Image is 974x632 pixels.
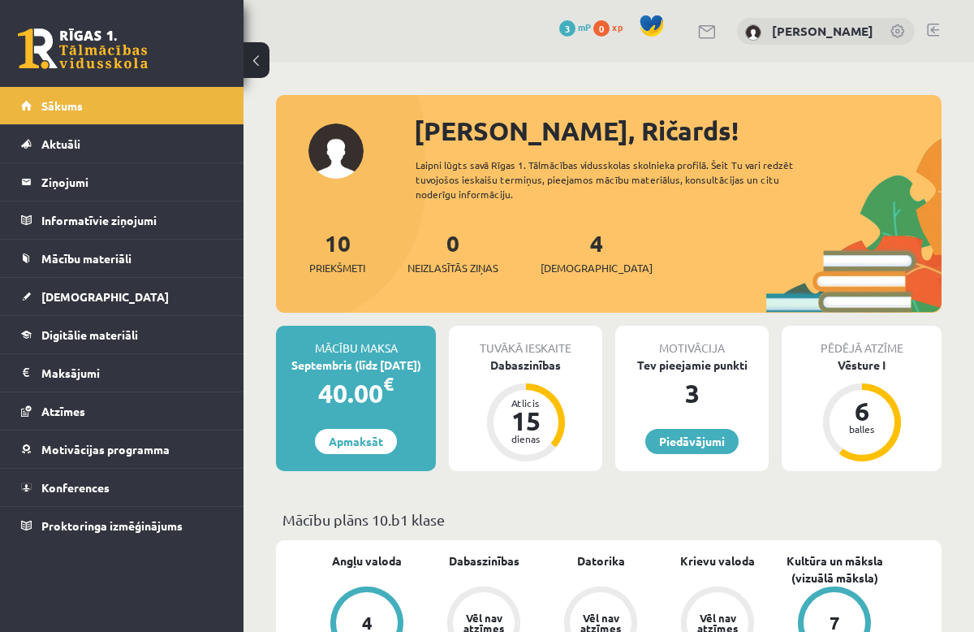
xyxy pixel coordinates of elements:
[41,163,223,201] legend: Ziņojumi
[782,326,942,357] div: Pēdējā atzīme
[21,469,223,506] a: Konferences
[276,374,436,413] div: 40.00
[593,20,610,37] span: 0
[362,614,373,632] div: 4
[276,326,436,357] div: Mācību maksa
[21,392,223,430] a: Atzīmes
[309,228,365,276] a: 10Priekšmeti
[21,163,223,201] a: Ziņojumi
[21,125,223,162] a: Aktuāli
[315,429,397,454] a: Apmaksāt
[782,357,942,464] a: Vēsture I 6 balles
[745,24,761,41] img: Ričards Jēgers
[21,316,223,353] a: Digitālie materiāli
[838,424,886,434] div: balles
[615,357,769,374] div: Tev pieejamie punkti
[41,251,131,266] span: Mācību materiāli
[41,98,83,113] span: Sākums
[502,434,550,444] div: dienas
[578,20,591,33] span: mP
[332,552,402,569] a: Angļu valoda
[41,518,183,533] span: Proktoringa izmēģinājums
[449,326,602,357] div: Tuvākā ieskaite
[41,480,110,495] span: Konferences
[615,326,769,357] div: Motivācija
[41,404,85,418] span: Atzīmes
[449,552,519,569] a: Dabaszinības
[612,20,623,33] span: xp
[41,442,170,457] span: Motivācijas programma
[41,354,223,392] legend: Maksājumi
[782,357,942,374] div: Vēsture I
[383,372,394,396] span: €
[21,87,223,124] a: Sākums
[645,429,739,454] a: Piedāvājumi
[18,28,148,69] a: Rīgas 1. Tālmācības vidusskola
[680,552,755,569] a: Krievu valoda
[309,260,365,276] span: Priekšmeti
[21,507,223,544] a: Proktoringa izmēģinājums
[41,289,169,304] span: [DEMOGRAPHIC_DATA]
[502,398,550,408] div: Atlicis
[541,260,653,276] span: [DEMOGRAPHIC_DATA]
[559,20,575,37] span: 3
[830,614,840,632] div: 7
[559,20,591,33] a: 3 mP
[282,509,935,530] p: Mācību plāns 10.b1 klase
[449,357,602,374] div: Dabaszinības
[41,136,80,151] span: Aktuāli
[21,354,223,392] a: Maksājumi
[21,278,223,315] a: [DEMOGRAPHIC_DATA]
[541,228,653,276] a: 4[DEMOGRAPHIC_DATA]
[21,201,223,239] a: Informatīvie ziņojumi
[776,552,893,587] a: Kultūra un māksla (vizuālā māksla)
[449,357,602,464] a: Dabaszinības Atlicis 15 dienas
[407,260,498,276] span: Neizlasītās ziņas
[416,158,815,201] div: Laipni lūgts savā Rīgas 1. Tālmācības vidusskolas skolnieka profilā. Šeit Tu vari redzēt tuvojošo...
[838,398,886,424] div: 6
[414,111,942,150] div: [PERSON_NAME], Ričards!
[772,23,873,39] a: [PERSON_NAME]
[41,201,223,239] legend: Informatīvie ziņojumi
[21,240,223,277] a: Mācību materiāli
[577,552,625,569] a: Datorika
[502,408,550,434] div: 15
[615,374,769,413] div: 3
[21,431,223,468] a: Motivācijas programma
[41,327,138,342] span: Digitālie materiāli
[407,228,498,276] a: 0Neizlasītās ziņas
[593,20,631,33] a: 0 xp
[276,357,436,374] div: Septembris (līdz [DATE])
